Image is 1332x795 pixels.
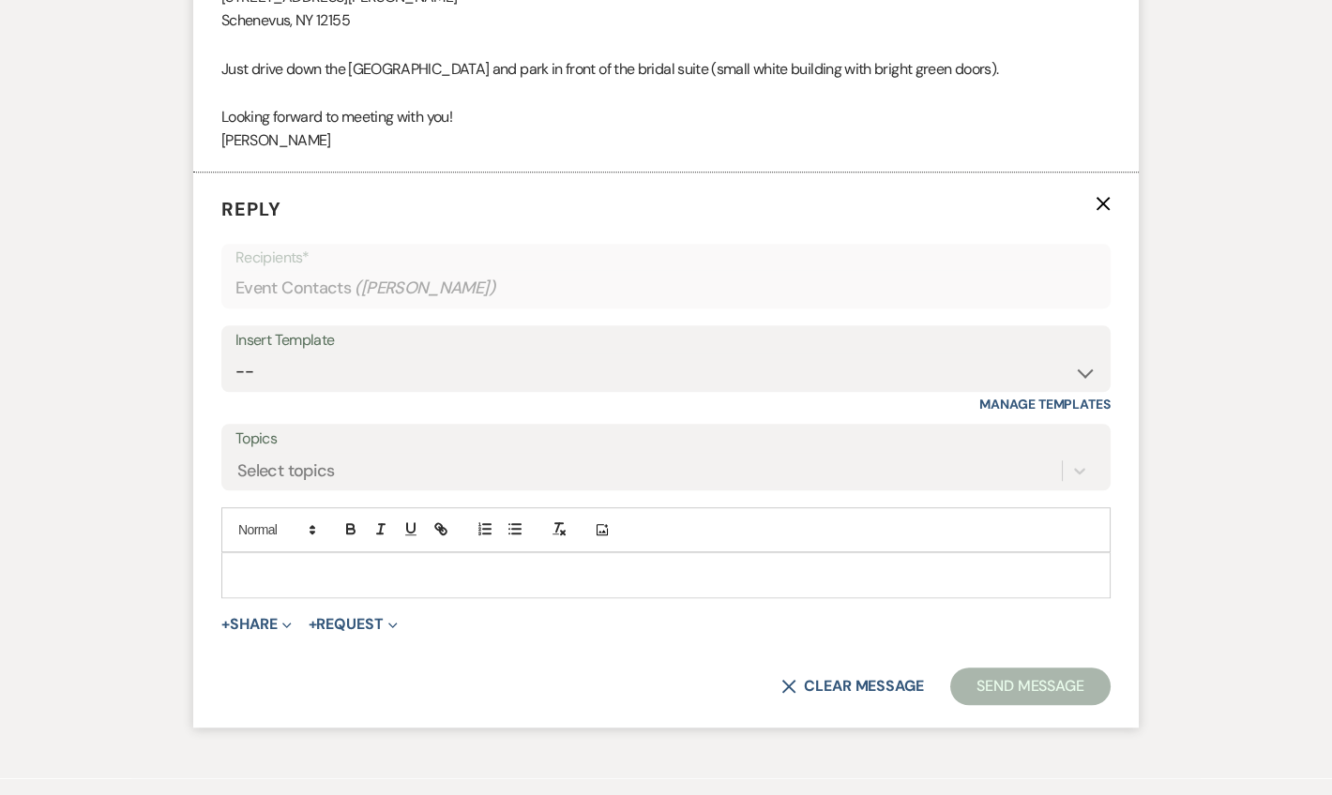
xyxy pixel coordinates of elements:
button: Share [221,617,292,632]
button: Send Message [950,667,1111,705]
div: Insert Template [235,327,1097,354]
p: Just drive down the [GEOGRAPHIC_DATA] and park in front of the bridal suite (small white building... [221,57,1111,82]
span: ( [PERSON_NAME] ) [355,276,495,301]
span: + [221,617,230,632]
p: Recipients* [235,246,1097,270]
span: + [309,617,317,632]
p: [PERSON_NAME] [221,128,1111,153]
label: Topics [235,426,1097,453]
p: Schenevus, NY 12155 [221,8,1111,33]
div: Select topics [237,458,335,484]
div: Event Contacts [235,270,1097,307]
button: Request [309,617,398,632]
button: Clear message [781,679,924,694]
span: Reply [221,197,281,221]
a: Manage Templates [979,396,1111,412]
p: Looking forward to meeting with you! [221,105,1111,129]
